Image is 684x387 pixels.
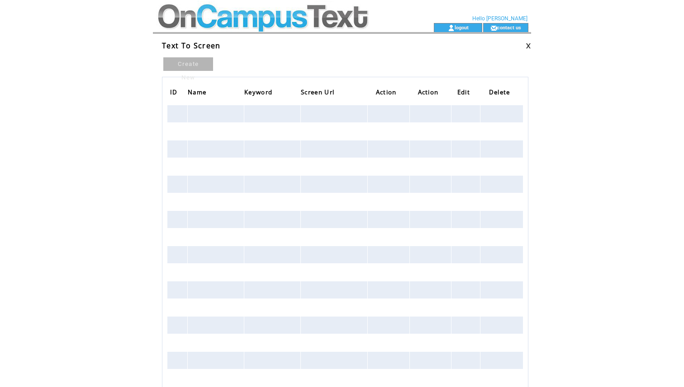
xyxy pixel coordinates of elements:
a: logout [455,24,469,30]
a: contact us [497,24,521,30]
span: Text To Screen [162,41,221,51]
span: Edit [457,86,472,101]
span: Hello [PERSON_NAME] [472,15,527,22]
a: ID [170,89,182,95]
span: Action [418,86,441,101]
span: Name [188,86,209,101]
span: Delete [489,86,513,101]
span: Action [376,86,399,101]
a: Create New [163,57,213,71]
span: Keyword [244,86,275,101]
a: Keyword [244,86,277,101]
span: ID [170,86,180,101]
span: Screen Url [301,86,337,101]
a: Screen Url [301,86,339,101]
img: contact_us_icon.gif [490,24,497,32]
img: account_icon.gif [448,24,455,32]
a: Name [188,86,211,101]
